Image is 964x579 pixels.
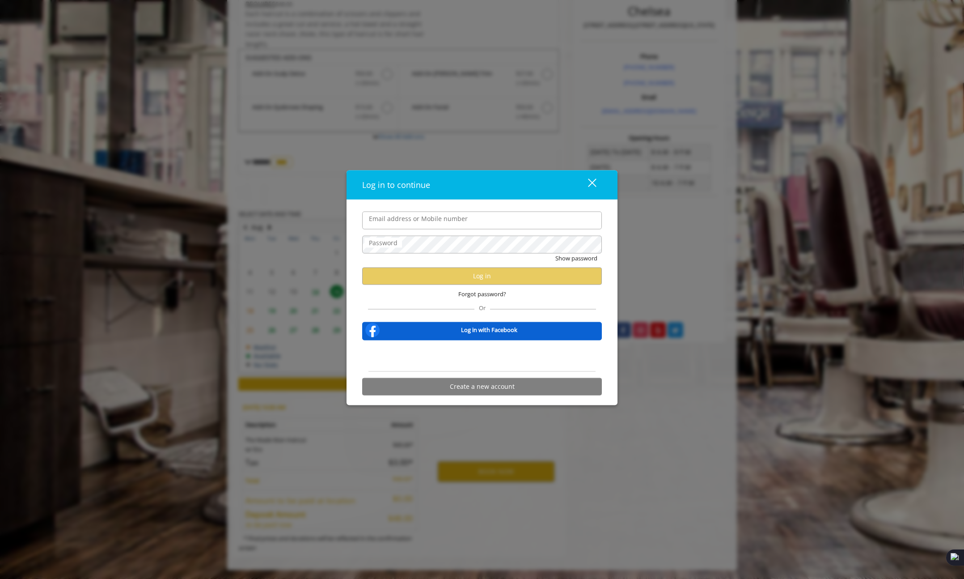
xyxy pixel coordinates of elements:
[555,253,597,263] button: Show password
[364,321,381,339] img: facebook-logo
[362,179,430,190] span: Log in to continue
[364,238,402,247] label: Password
[578,178,596,192] div: close dialog
[362,235,602,253] input: Password
[362,211,602,229] input: Email address or Mobile number
[474,303,490,311] span: Or
[427,346,537,366] iframe: Sign in with Google Button
[364,213,472,223] label: Email address or Mobile number
[458,289,506,298] span: Forgot password?
[362,267,602,285] button: Log in
[571,175,602,194] button: close dialog
[362,378,602,395] button: Create a new account
[461,325,517,335] b: Log in with Facebook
